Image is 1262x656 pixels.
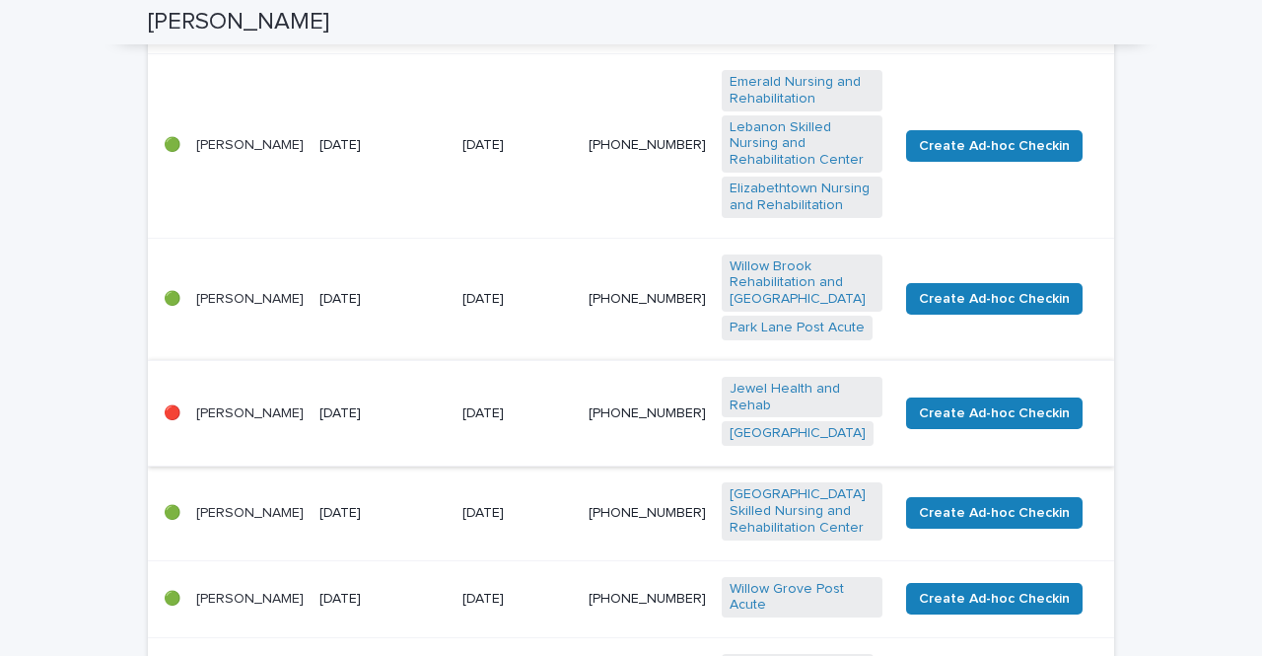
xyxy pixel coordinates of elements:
a: [PHONE_NUMBER] [589,592,706,606]
button: Create Ad-hoc Checkin [906,583,1083,615]
a: [PHONE_NUMBER] [589,292,706,306]
button: Create Ad-hoc Checkin [906,130,1083,162]
button: Create Ad-hoc Checkin [906,398,1083,429]
p: [DATE] [319,591,447,608]
a: Lebanon Skilled Nursing and Rehabilitation Center [730,119,875,169]
a: [GEOGRAPHIC_DATA] [730,425,866,442]
p: 🟢 [164,505,180,522]
p: 🔴 [164,405,180,422]
span: Create Ad-hoc Checkin [919,136,1070,156]
span: Create Ad-hoc Checkin [919,503,1070,523]
p: [DATE] [462,591,572,608]
p: [DATE] [462,291,572,308]
p: 🟢 [164,591,180,608]
a: [PHONE_NUMBER] [589,506,706,520]
tr: 🟢[PERSON_NAME][DATE][DATE][PHONE_NUMBER]Willow Brook Rehabilitation and [GEOGRAPHIC_DATA] Park La... [148,238,1114,360]
span: Create Ad-hoc Checkin [919,589,1070,609]
a: [PHONE_NUMBER] [589,406,706,420]
p: [DATE] [462,405,572,422]
p: [PERSON_NAME] [196,405,304,422]
a: Willow Brook Rehabilitation and [GEOGRAPHIC_DATA] [730,258,875,308]
p: [DATE] [462,505,572,522]
a: [PHONE_NUMBER] [589,138,706,152]
p: 🟢 [164,291,180,308]
p: [PERSON_NAME] [196,137,304,154]
a: Jewel Health and Rehab [730,381,875,414]
tr: 🟢[PERSON_NAME][DATE][DATE][PHONE_NUMBER]Emerald Nursing and Rehabilitation Lebanon Skilled Nursin... [148,53,1114,238]
a: Elizabethtown Nursing and Rehabilitation [730,181,875,214]
p: [DATE] [462,137,572,154]
p: [PERSON_NAME] [196,291,304,308]
h2: [PERSON_NAME] [148,8,329,36]
a: Emerald Nursing and Rehabilitation [730,74,875,108]
p: [DATE] [319,405,447,422]
p: [DATE] [319,505,447,522]
p: 🟢 [164,137,180,154]
a: Park Lane Post Acute [730,320,865,336]
tr: 🟢[PERSON_NAME][DATE][DATE][PHONE_NUMBER][GEOGRAPHIC_DATA] Skilled Nursing and Rehabilitation Cent... [148,467,1114,560]
span: Create Ad-hoc Checkin [919,289,1070,309]
span: Create Ad-hoc Checkin [919,403,1070,423]
p: [DATE] [319,137,447,154]
p: [PERSON_NAME] [196,505,304,522]
tr: 🔴[PERSON_NAME][DATE][DATE][PHONE_NUMBER]Jewel Health and Rehab [GEOGRAPHIC_DATA] Create Ad-hoc Ch... [148,360,1114,466]
button: Create Ad-hoc Checkin [906,497,1083,529]
p: [DATE] [319,291,447,308]
a: Willow Grove Post Acute [730,581,875,615]
button: Create Ad-hoc Checkin [906,283,1083,315]
a: [GEOGRAPHIC_DATA] Skilled Nursing and Rehabilitation Center [730,486,875,536]
p: [PERSON_NAME] [196,591,304,608]
tr: 🟢[PERSON_NAME][DATE][DATE][PHONE_NUMBER]Willow Grove Post Acute Create Ad-hoc Checkin [148,560,1114,638]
